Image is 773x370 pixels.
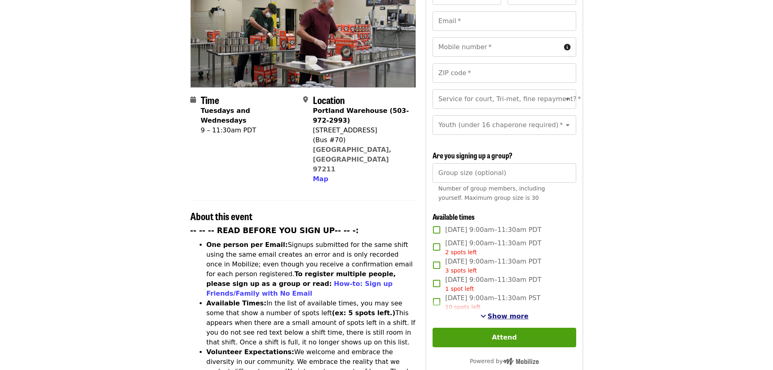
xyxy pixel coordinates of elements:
span: Map [313,175,328,183]
strong: Available Times: [207,299,267,307]
button: Map [313,174,328,184]
strong: One person per Email: [207,241,288,249]
a: [GEOGRAPHIC_DATA], [GEOGRAPHIC_DATA] 97211 [313,146,392,173]
span: 3 spots left [445,267,477,274]
strong: Portland Warehouse (503-972-2993) [313,107,409,124]
div: [STREET_ADDRESS] [313,125,409,135]
span: Are you signing up a group? [433,150,512,160]
strong: To register multiple people, please sign up as a group or read: [207,270,396,288]
span: 1 spot left [445,286,474,292]
i: map-marker-alt icon [303,96,308,104]
button: Attend [433,328,576,347]
span: [DATE] 9:00am–11:30am PDT [445,225,541,235]
span: 2 spots left [445,249,477,255]
a: How-to: Sign up Friends/Family with No Email [207,280,393,297]
span: [DATE] 9:00am–11:30am PDT [445,238,541,257]
li: In the list of available times, you may see some that show a number of spots left This appears wh... [207,299,416,347]
div: (Bus #70) [313,135,409,145]
div: 9 – 11:30am PDT [201,125,297,135]
input: [object Object] [433,163,576,183]
span: Location [313,93,345,107]
span: [DATE] 9:00am–11:30am PDT [445,257,541,275]
strong: Tuesdays and Wednesdays [201,107,250,124]
img: Powered by Mobilize [503,358,539,365]
span: Show more [488,312,529,320]
button: Open [562,119,573,131]
strong: (ex: 5 spots left.) [332,309,395,317]
span: About this event [190,209,252,223]
button: See more timeslots [480,312,529,321]
span: Available times [433,211,475,222]
strong: Volunteer Expectations: [207,348,295,356]
span: Time [201,93,219,107]
span: Number of group members, including yourself. Maximum group size is 30 [438,185,545,201]
span: [DATE] 9:00am–11:30am PST [445,293,540,312]
i: circle-info icon [564,43,571,51]
strong: -- -- -- READ BEFORE YOU SIGN UP-- -- -: [190,226,359,235]
i: calendar icon [190,96,196,104]
button: Open [562,93,573,105]
span: [DATE] 9:00am–11:30am PDT [445,275,541,293]
input: Email [433,11,576,31]
li: Signups submitted for the same shift using the same email creates an error and is only recorded o... [207,240,416,299]
input: Mobile number [433,37,560,57]
input: ZIP code [433,63,576,83]
span: 10 spots left [445,304,480,310]
span: Powered by [470,358,539,364]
